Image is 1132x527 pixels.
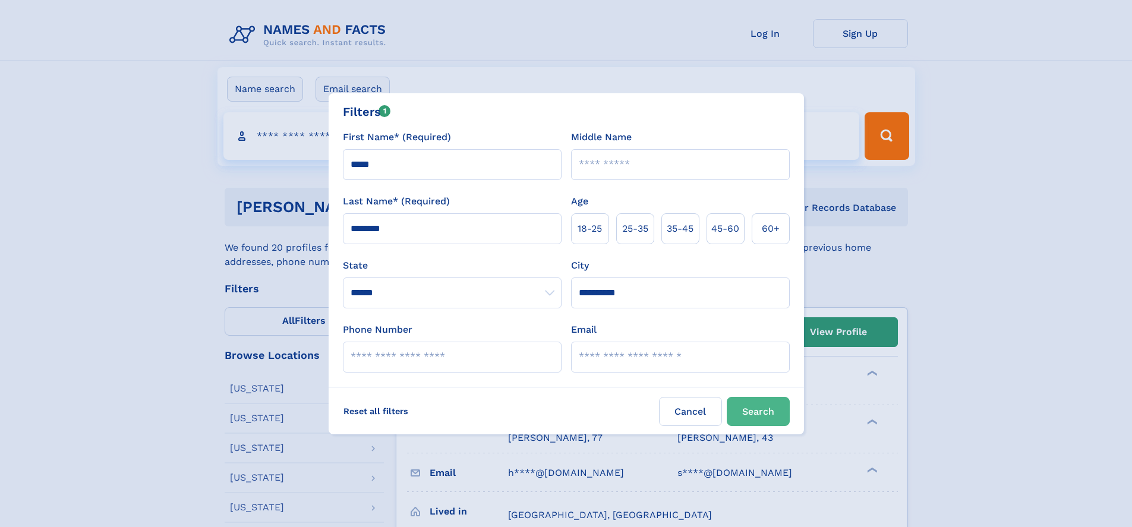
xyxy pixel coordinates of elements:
[343,258,562,273] label: State
[622,222,648,236] span: 25‑35
[571,130,632,144] label: Middle Name
[667,222,693,236] span: 35‑45
[571,258,589,273] label: City
[343,194,450,209] label: Last Name* (Required)
[711,222,739,236] span: 45‑60
[659,397,722,426] label: Cancel
[343,323,412,337] label: Phone Number
[578,222,602,236] span: 18‑25
[571,194,588,209] label: Age
[571,323,597,337] label: Email
[762,222,780,236] span: 60+
[336,397,416,425] label: Reset all filters
[343,103,391,121] div: Filters
[727,397,790,426] button: Search
[343,130,451,144] label: First Name* (Required)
